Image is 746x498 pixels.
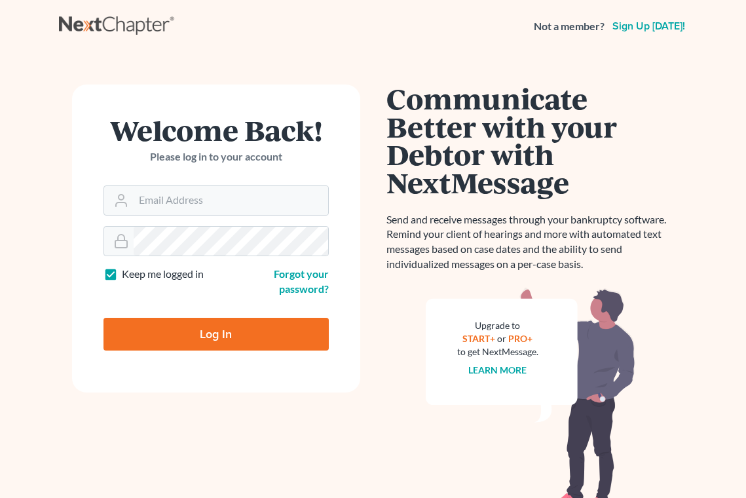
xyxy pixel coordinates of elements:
input: Log In [103,318,329,351]
p: Send and receive messages through your bankruptcy software. Remind your client of hearings and mo... [386,212,675,272]
p: Please log in to your account [103,149,329,164]
span: or [497,333,506,344]
input: Email Address [134,186,328,215]
div: Upgrade to [457,319,538,332]
strong: Not a member? [534,19,605,34]
label: Keep me logged in [122,267,204,282]
a: Sign up [DATE]! [610,21,688,31]
a: START+ [462,333,495,344]
h1: Welcome Back! [103,116,329,144]
h1: Communicate Better with your Debtor with NextMessage [386,85,675,197]
div: to get NextMessage. [457,345,538,358]
a: PRO+ [508,333,532,344]
a: Forgot your password? [274,267,329,295]
a: Learn more [468,364,527,375]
